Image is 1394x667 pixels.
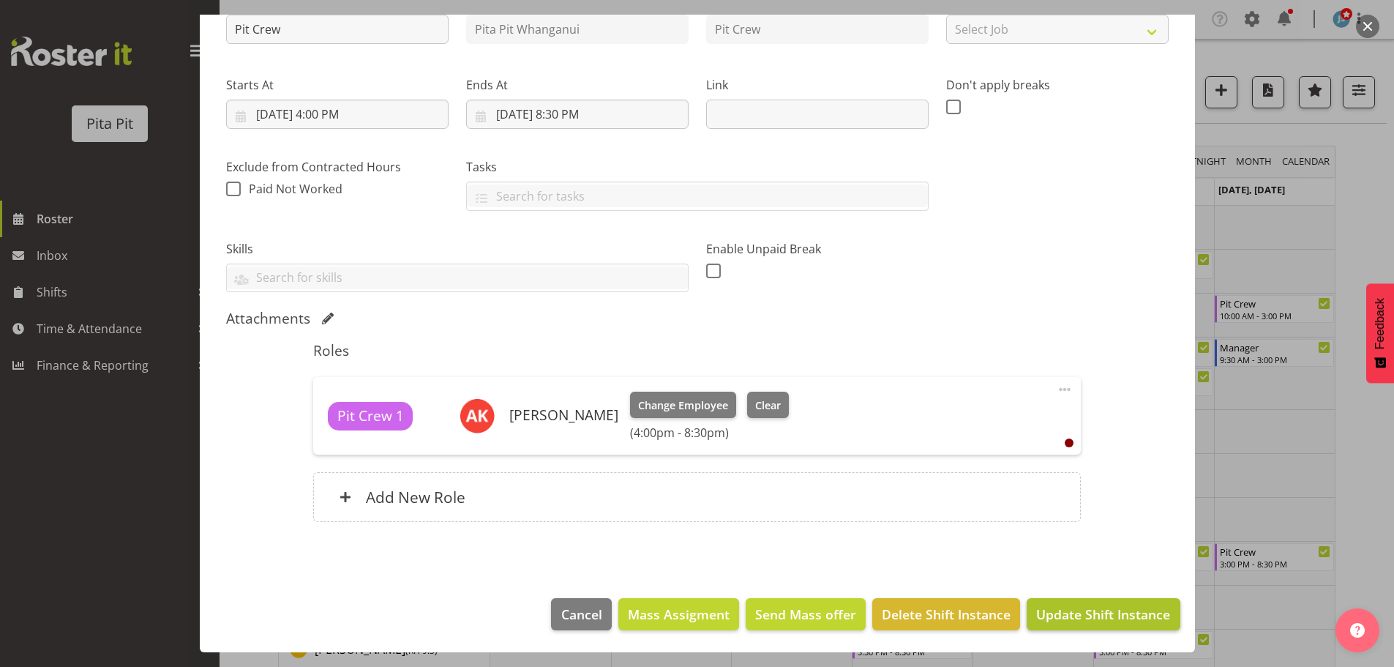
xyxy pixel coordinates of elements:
[366,488,465,507] h6: Add New Role
[747,392,789,418] button: Clear
[618,598,739,630] button: Mass Assigment
[466,76,689,94] label: Ends At
[755,398,781,414] span: Clear
[706,76,929,94] label: Link
[1065,439,1073,447] div: User is clocked out
[337,406,404,427] span: Pit Crew 1
[551,598,611,630] button: Cancel
[1374,298,1387,349] span: Feedback
[466,100,689,129] input: Click to select...
[628,605,730,624] span: Mass Assigment
[1036,605,1170,624] span: Update Shift Instance
[561,605,602,624] span: Cancel
[872,598,1020,630] button: Delete Shift Instance
[755,605,856,624] span: Send Mass offer
[226,100,449,129] input: Click to select...
[630,425,788,440] h6: (4:00pm - 8:30pm)
[226,76,449,94] label: Starts At
[882,605,1011,624] span: Delete Shift Instance
[1366,283,1394,383] button: Feedback - Show survey
[509,407,618,423] h6: [PERSON_NAME]
[226,240,689,258] label: Skills
[630,392,736,418] button: Change Employee
[638,398,728,414] span: Change Employee
[946,76,1169,94] label: Don't apply breaks
[466,158,929,176] label: Tasks
[226,15,449,44] input: Shift Instance Name
[226,158,449,176] label: Exclude from Contracted Hours
[460,398,495,433] img: aylah-knight11231.jpg
[249,181,342,197] span: Paid Not Worked
[313,342,1081,359] h5: Roles
[746,598,866,630] button: Send Mass offer
[226,310,310,327] h5: Attachments
[1350,623,1365,638] img: help-xxl-2.png
[227,267,688,289] input: Search for skills
[1027,598,1180,630] button: Update Shift Instance
[706,240,929,258] label: Enable Unpaid Break
[467,185,928,207] input: Search for tasks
